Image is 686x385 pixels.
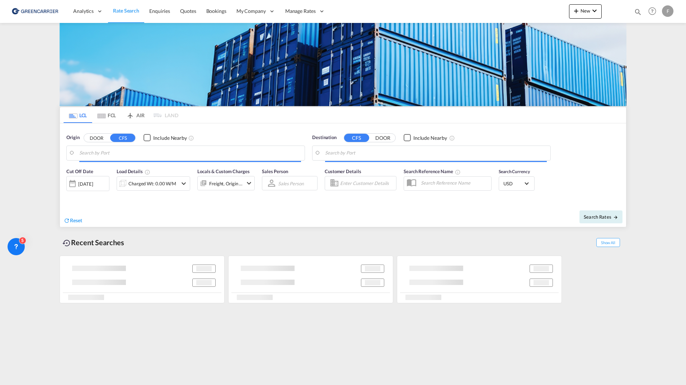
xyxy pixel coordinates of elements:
span: Search Rates [584,214,618,220]
span: Quotes [180,8,196,14]
button: DOOR [84,134,109,142]
div: Help [646,5,662,18]
div: [DATE] [66,176,109,191]
button: icon-plus 400-fgNewicon-chevron-down [569,4,602,19]
div: Include Nearby [413,134,447,142]
span: USD [503,180,523,187]
div: F [662,5,673,17]
md-icon: icon-airplane [126,111,135,117]
span: Show All [596,238,620,247]
div: Freight Origin Destination [209,179,243,189]
md-datepicker: Select [66,190,72,200]
span: New [572,8,599,14]
div: Charged Wt: 0.00 W/M [128,179,176,189]
span: Help [646,5,658,17]
span: Manage Rates [285,8,316,15]
md-icon: icon-chevron-down [245,179,253,187]
span: Load Details [117,168,150,174]
button: Search Ratesicon-arrow-right [579,210,622,223]
div: icon-refreshReset [64,217,82,225]
md-icon: Unchecked: Ignores neighbouring ports when fetching rates.Checked : Includes neighbouring ports w... [449,135,455,141]
span: Search Currency [499,169,530,174]
img: GreenCarrierFCL_LCL.png [60,23,626,106]
md-icon: Unchecked: Ignores neighbouring ports when fetching rates.Checked : Includes neighbouring ports w... [188,135,194,141]
div: Charged Wt: 0.00 W/Micon-chevron-down [117,176,190,191]
button: CFS [344,134,369,142]
md-icon: icon-chevron-down [590,6,599,15]
div: icon-magnify [634,8,642,19]
div: Origin DOOR CFS Checkbox No InkUnchecked: Ignores neighbouring ports when fetching rates.Checked ... [60,123,626,227]
span: Search Reference Name [404,168,461,174]
md-icon: Your search will be saved by the below given name [455,169,461,175]
input: Search by Port [79,148,301,158]
span: Analytics [73,8,94,15]
md-pagination-wrapper: Use the left and right arrow keys to navigate between tabs [64,107,178,123]
div: Freight Origin Destinationicon-chevron-down [197,176,255,190]
md-select: Sales Person [277,178,305,189]
div: Recent Searches [60,234,127,251]
input: Search by Port [325,148,547,158]
span: My Company [236,8,266,15]
span: Bookings [206,8,226,14]
md-icon: icon-refresh [64,217,70,224]
span: Destination [312,134,337,141]
md-select: Select Currency: $ USDUnited States Dollar [503,178,531,189]
md-icon: icon-magnify [634,8,642,16]
md-icon: icon-chevron-down [179,179,188,188]
md-icon: icon-plus 400-fg [572,6,581,15]
img: 609dfd708afe11efa14177256b0082fb.png [11,3,59,19]
span: Rate Search [113,8,139,14]
span: Origin [66,134,79,141]
span: Sales Person [262,168,288,174]
span: Reset [70,217,82,223]
button: CFS [110,134,135,142]
md-tab-item: FCL [92,107,121,123]
input: Search Reference Name [417,177,491,188]
span: Customer Details [325,168,361,174]
span: Enquiries [149,8,170,14]
md-icon: Chargeable Weight [145,169,150,175]
button: DOOR [370,134,395,142]
div: Include Nearby [153,134,187,142]
md-checkbox: Checkbox No Ink [144,134,187,142]
md-checkbox: Checkbox No Ink [404,134,447,142]
div: [DATE] [78,181,93,187]
span: Locals & Custom Charges [197,168,250,174]
md-icon: icon-backup-restore [62,239,71,247]
span: Cut Off Date [66,168,93,174]
md-tab-item: AIR [121,107,150,123]
md-icon: icon-arrow-right [613,215,618,220]
input: Enter Customer Details [340,178,394,189]
md-tab-item: LCL [64,107,92,123]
